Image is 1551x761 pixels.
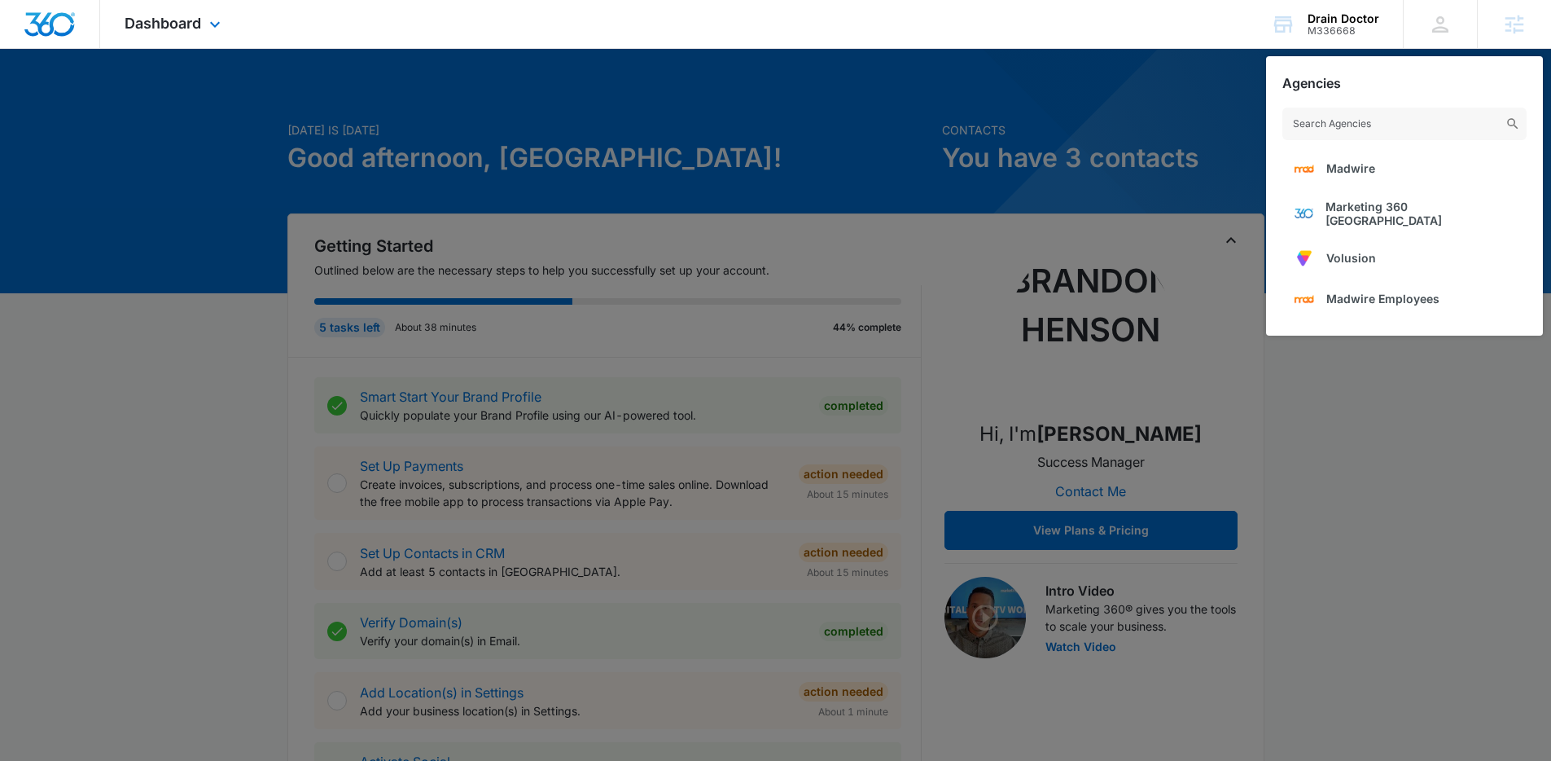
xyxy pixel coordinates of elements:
[180,96,274,107] div: Keywords by Traffic
[26,26,39,39] img: logo_orange.svg
[1282,279,1527,319] a: Madwire Employees
[46,26,80,39] div: v 4.0.25
[1282,238,1527,279] a: Volusion
[1282,108,1527,140] input: Search Agencies
[1326,161,1375,175] span: Madwire
[1282,76,1341,91] h2: Agencies
[42,42,179,55] div: Domain: [DOMAIN_NAME]
[44,95,57,108] img: tab_domain_overview_orange.svg
[1308,12,1379,25] div: account name
[1326,292,1439,306] span: Madwire Employees
[1326,251,1376,265] span: Volusion
[1282,189,1527,238] a: Marketing 360 [GEOGRAPHIC_DATA]
[1308,25,1379,37] div: account id
[162,95,175,108] img: tab_keywords_by_traffic_grey.svg
[1282,148,1527,189] a: Madwire
[1325,200,1515,227] span: Marketing 360 [GEOGRAPHIC_DATA]
[125,15,201,32] span: Dashboard
[26,42,39,55] img: website_grey.svg
[62,96,146,107] div: Domain Overview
